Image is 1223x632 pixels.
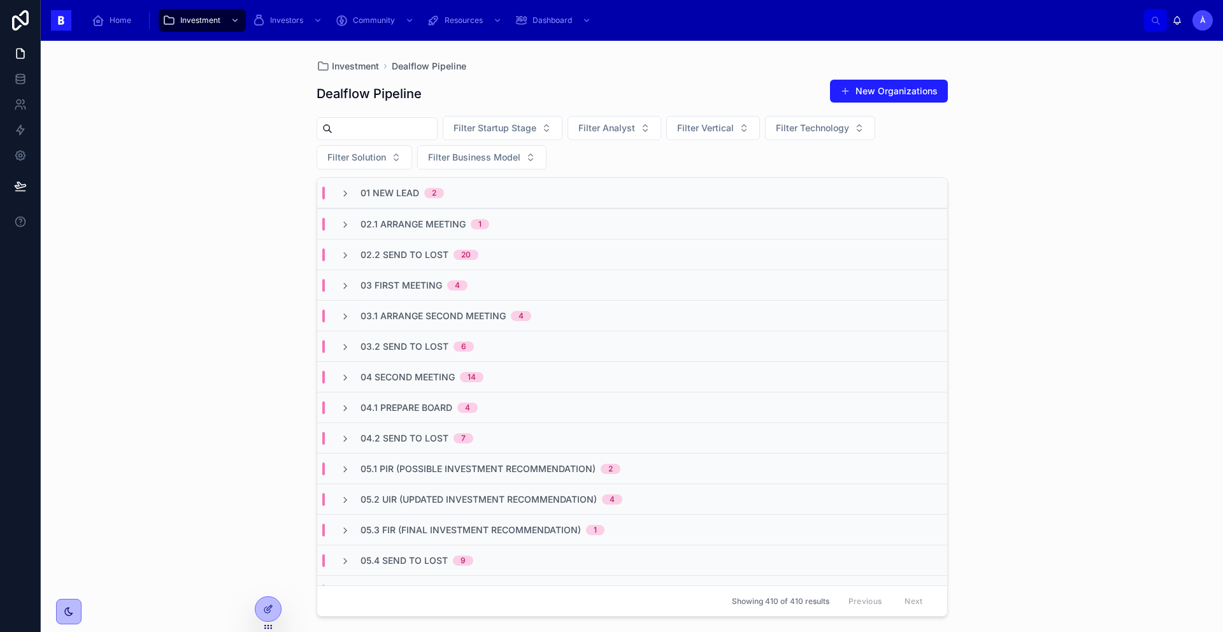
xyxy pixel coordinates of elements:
[776,122,849,134] span: Filter Technology
[159,9,246,32] a: Investment
[732,596,829,607] span: Showing 410 of 410 results
[461,556,466,566] div: 9
[677,122,734,134] span: Filter Vertical
[361,493,597,506] span: 05.2 UIR (Updated Investment Recommendation)
[361,371,455,384] span: 04 Second Meeting
[317,60,379,73] a: Investment
[361,340,448,353] span: 03.2 Send to Lost
[417,145,547,169] button: Select Button
[830,80,948,103] button: New Organizations
[478,219,482,229] div: 1
[361,554,448,567] span: 05.4 Send to Lost
[51,10,71,31] img: App logo
[468,372,476,382] div: 14
[353,15,395,25] span: Community
[533,15,572,25] span: Dashboard
[568,116,661,140] button: Select Button
[317,85,422,103] h1: Dealflow Pipeline
[327,151,386,164] span: Filter Solution
[608,464,613,474] div: 2
[519,311,524,321] div: 4
[1200,15,1206,25] span: À
[361,401,452,414] span: 04.1 Prepare Board
[88,9,140,32] a: Home
[361,310,506,322] span: 03.1 Arrange Second Meeting
[461,250,471,260] div: 20
[248,9,329,32] a: Investors
[361,524,581,536] span: 05.3 FIR (Final Investment Recommendation)
[465,403,470,413] div: 4
[82,6,1144,34] div: scrollable content
[445,15,483,25] span: Resources
[361,463,596,475] span: 05.1 PIR (Possible Investment Recommendation)
[428,151,520,164] span: Filter Business Model
[180,15,220,25] span: Investment
[332,60,379,73] span: Investment
[666,116,760,140] button: Select Button
[110,15,131,25] span: Home
[361,248,448,261] span: 02.2 Send To Lost
[594,525,597,535] div: 1
[361,187,419,199] span: 01 New Lead
[331,9,420,32] a: Community
[361,279,442,292] span: 03 First Meeting
[270,15,303,25] span: Investors
[443,116,562,140] button: Select Button
[317,145,412,169] button: Select Button
[423,9,508,32] a: Resources
[765,116,875,140] button: Select Button
[392,60,466,73] a: Dealflow Pipeline
[511,9,597,32] a: Dashboard
[578,122,635,134] span: Filter Analyst
[361,218,466,231] span: 02.1 Arrange Meeting
[361,432,448,445] span: 04.2 Send to Lost
[461,341,466,352] div: 6
[432,188,436,198] div: 2
[455,280,460,291] div: 4
[361,585,474,598] span: 06 Program Execution
[610,494,615,505] div: 4
[461,433,466,443] div: 7
[454,122,536,134] span: Filter Startup Stage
